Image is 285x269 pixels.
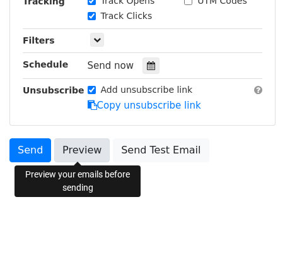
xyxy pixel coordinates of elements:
div: Preview your emails before sending [15,165,141,197]
iframe: Chat Widget [222,208,285,269]
span: Send now [88,60,134,71]
strong: Filters [23,35,55,45]
a: Copy unsubscribe link [88,100,201,111]
label: Track Clicks [101,9,153,23]
strong: Unsubscribe [23,85,84,95]
label: Add unsubscribe link [101,83,193,97]
a: Send Test Email [113,138,209,162]
strong: Schedule [23,59,68,69]
a: Preview [54,138,110,162]
a: Send [9,138,51,162]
